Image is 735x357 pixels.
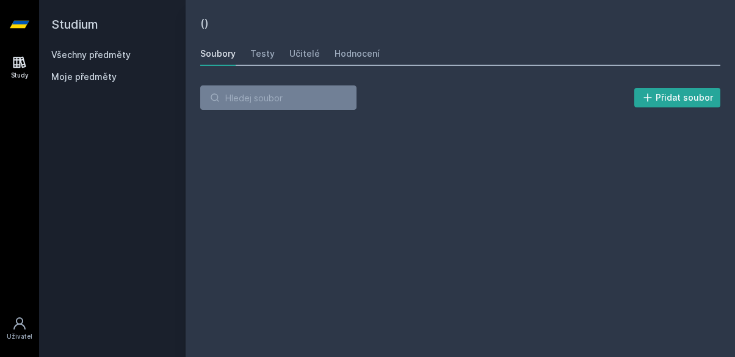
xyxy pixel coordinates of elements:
[634,88,721,107] button: Přidat soubor
[51,49,131,60] a: Všechny předměty
[7,332,32,341] div: Uživatel
[289,48,320,60] div: Učitelé
[335,41,380,66] a: Hodnocení
[11,71,29,80] div: Study
[289,41,320,66] a: Učitelé
[2,49,37,86] a: Study
[200,48,236,60] div: Soubory
[200,85,357,110] input: Hledej soubor
[250,48,275,60] div: Testy
[250,41,275,66] a: Testy
[51,71,117,83] span: Moje předměty
[2,310,37,347] a: Uživatel
[200,15,720,32] h2: ()
[200,41,236,66] a: Soubory
[335,48,380,60] div: Hodnocení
